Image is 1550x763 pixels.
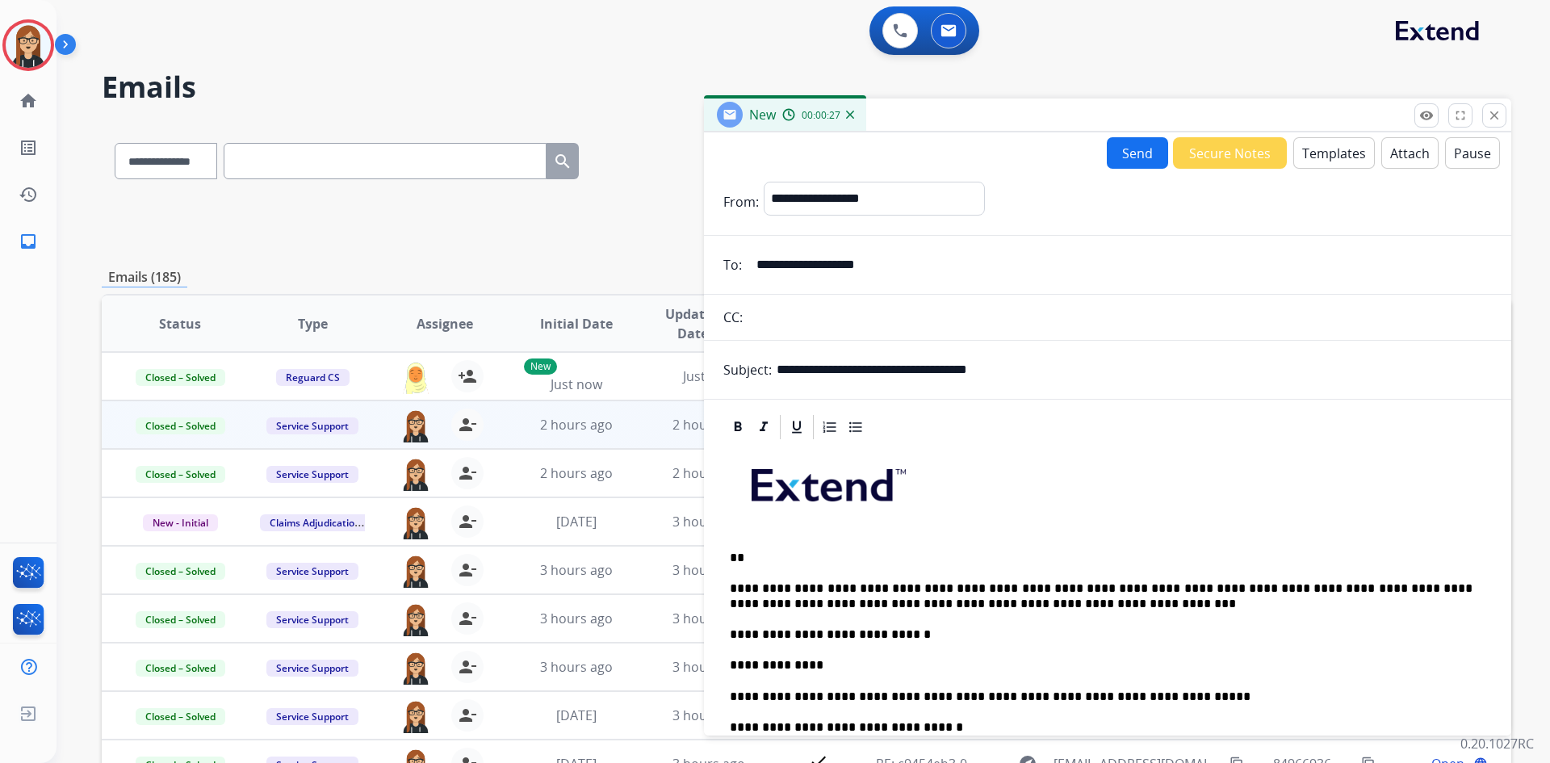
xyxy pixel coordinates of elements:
[298,314,328,333] span: Type
[19,138,38,157] mat-icon: list_alt
[6,23,51,68] img: avatar
[276,369,350,386] span: Reguard CS
[749,106,776,124] span: New
[752,415,776,439] div: Italic
[400,360,432,394] img: agent-avatar
[266,466,358,483] span: Service Support
[266,417,358,434] span: Service Support
[458,367,477,386] mat-icon: person_add
[672,658,745,676] span: 3 hours ago
[458,415,477,434] mat-icon: person_remove
[556,706,597,724] span: [DATE]
[136,417,225,434] span: Closed – Solved
[136,660,225,677] span: Closed – Solved
[1453,108,1468,123] mat-icon: fullscreen
[540,314,613,333] span: Initial Date
[1445,137,1500,169] button: Pause
[400,409,432,442] img: agent-avatar
[143,514,218,531] span: New - Initial
[400,602,432,636] img: agent-avatar
[400,457,432,491] img: agent-avatar
[400,699,432,733] img: agent-avatar
[540,658,613,676] span: 3 hours ago
[672,610,745,627] span: 3 hours ago
[1460,734,1534,753] p: 0.20.1027RC
[266,660,358,677] span: Service Support
[1419,108,1434,123] mat-icon: remove_red_eye
[672,513,745,530] span: 3 hours ago
[1381,137,1439,169] button: Attach
[556,513,597,530] span: [DATE]
[102,267,187,287] p: Emails (185)
[458,512,477,531] mat-icon: person_remove
[540,561,613,579] span: 3 hours ago
[19,232,38,251] mat-icon: inbox
[540,464,613,482] span: 2 hours ago
[136,708,225,725] span: Closed – Solved
[1107,137,1168,169] button: Send
[818,415,842,439] div: Ordered List
[458,463,477,483] mat-icon: person_remove
[844,415,868,439] div: Bullet List
[136,466,225,483] span: Closed – Solved
[802,109,840,122] span: 00:00:27
[400,505,432,539] img: agent-avatar
[400,554,432,588] img: agent-avatar
[540,416,613,434] span: 2 hours ago
[260,514,371,531] span: Claims Adjudication
[1173,137,1287,169] button: Secure Notes
[656,304,730,343] span: Updated Date
[417,314,473,333] span: Assignee
[266,611,358,628] span: Service Support
[723,255,742,275] p: To:
[19,91,38,111] mat-icon: home
[723,360,772,379] p: Subject:
[524,358,557,375] p: New
[726,415,750,439] div: Bold
[458,706,477,725] mat-icon: person_remove
[1487,108,1502,123] mat-icon: close
[672,464,745,482] span: 2 hours ago
[672,416,745,434] span: 2 hours ago
[102,71,1511,103] h2: Emails
[458,609,477,628] mat-icon: person_remove
[551,375,602,393] span: Just now
[458,560,477,580] mat-icon: person_remove
[540,610,613,627] span: 3 hours ago
[159,314,201,333] span: Status
[553,152,572,171] mat-icon: search
[672,706,745,724] span: 3 hours ago
[723,308,743,327] p: CC:
[400,651,432,685] img: agent-avatar
[458,657,477,677] mat-icon: person_remove
[136,563,225,580] span: Closed – Solved
[683,367,735,385] span: Just now
[1293,137,1375,169] button: Templates
[672,561,745,579] span: 3 hours ago
[19,185,38,204] mat-icon: history
[266,563,358,580] span: Service Support
[136,611,225,628] span: Closed – Solved
[266,708,358,725] span: Service Support
[723,192,759,212] p: From:
[785,415,809,439] div: Underline
[136,369,225,386] span: Closed – Solved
